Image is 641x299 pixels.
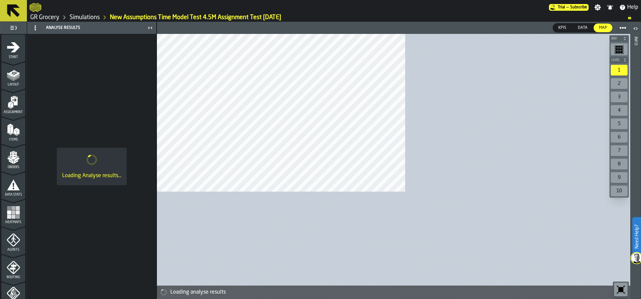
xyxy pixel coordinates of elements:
[609,42,629,57] div: button-toolbar-undefined
[1,248,25,252] span: Agents
[610,58,622,62] span: Level
[1,90,25,116] li: menu Assignment
[609,90,629,104] div: button-toolbar-undefined
[609,184,629,198] div: button-toolbar-undefined
[609,77,629,90] div: button-toolbar-undefined
[1,193,25,197] span: Data Stats
[609,131,629,144] div: button-toolbar-undefined
[553,23,572,32] div: thumb
[1,138,25,142] span: Items
[633,35,638,297] div: Info
[611,78,628,89] div: 2
[1,110,25,114] span: Assignment
[611,65,628,76] div: 1
[627,3,638,11] span: Help
[553,23,572,33] label: button-switch-multi-KPIs
[593,23,613,33] label: button-switch-multi-Map
[609,104,629,117] div: button-toolbar-undefined
[558,5,565,10] span: Trial
[609,35,629,42] button: button-
[596,25,610,31] span: Map
[62,172,121,180] div: Loading Analyse results...
[611,92,628,102] div: 3
[633,218,640,255] label: Need Help?
[30,13,638,21] nav: Breadcrumb
[611,159,628,169] div: 8
[611,132,628,143] div: 6
[1,276,25,279] span: Routing
[609,157,629,171] div: button-toolbar-undefined
[549,4,589,11] div: Menu Subscription
[604,4,616,11] label: button-toggle-Notifications
[610,37,622,41] span: Bay
[1,23,25,33] label: button-toggle-Toggle Full Menu
[556,25,569,31] span: KPIs
[1,83,25,87] span: Layout
[158,284,196,298] a: logo-header
[110,14,281,21] a: link-to-/wh/i/e451d98b-95f6-4604-91ff-c80219f9c36d/simulations/14e1c2e9-726f-4219-8251-2b8ec93a765d
[1,165,25,169] span: Orders
[611,145,628,156] div: 7
[594,23,612,32] div: thumb
[549,4,589,11] a: link-to-/wh/i/e451d98b-95f6-4604-91ff-c80219f9c36d/pricing/
[615,284,626,295] svg: Reset zoom and position
[609,171,629,184] div: button-toolbar-undefined
[611,105,628,116] div: 4
[570,5,587,10] span: Subscribe
[630,22,641,299] header: Info
[592,4,604,11] label: button-toggle-Settings
[1,55,25,59] span: Start
[616,3,641,11] label: button-toggle-Help
[566,5,569,10] span: —
[631,23,640,35] label: button-toggle-Open
[157,286,630,299] div: alert-Loading analyse results
[1,35,25,61] li: menu Start
[1,145,25,171] li: menu Orders
[1,227,25,254] li: menu Agents
[609,117,629,131] div: button-toolbar-undefined
[613,282,629,298] div: button-toolbar-undefined
[611,118,628,129] div: 5
[1,172,25,199] li: menu Data Stats
[1,62,25,89] li: menu Layout
[29,22,145,33] div: Analyse Results
[30,14,59,21] a: link-to-/wh/i/e451d98b-95f6-4604-91ff-c80219f9c36d
[575,25,590,31] span: Data
[572,23,593,33] label: button-switch-multi-Data
[1,220,25,224] span: Heatmaps
[1,117,25,144] li: menu Items
[609,63,629,77] div: button-toolbar-undefined
[30,1,41,13] a: logo-header
[70,14,100,21] a: link-to-/wh/i/e451d98b-95f6-4604-91ff-c80219f9c36d
[611,172,628,183] div: 9
[1,255,25,282] li: menu Routing
[170,288,628,296] div: Loading analyse results
[609,144,629,157] div: button-toolbar-undefined
[611,186,628,196] div: 10
[1,200,25,227] li: menu Heatmaps
[572,23,593,32] div: thumb
[609,57,629,63] button: button-
[145,24,155,32] label: button-toggle-Close me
